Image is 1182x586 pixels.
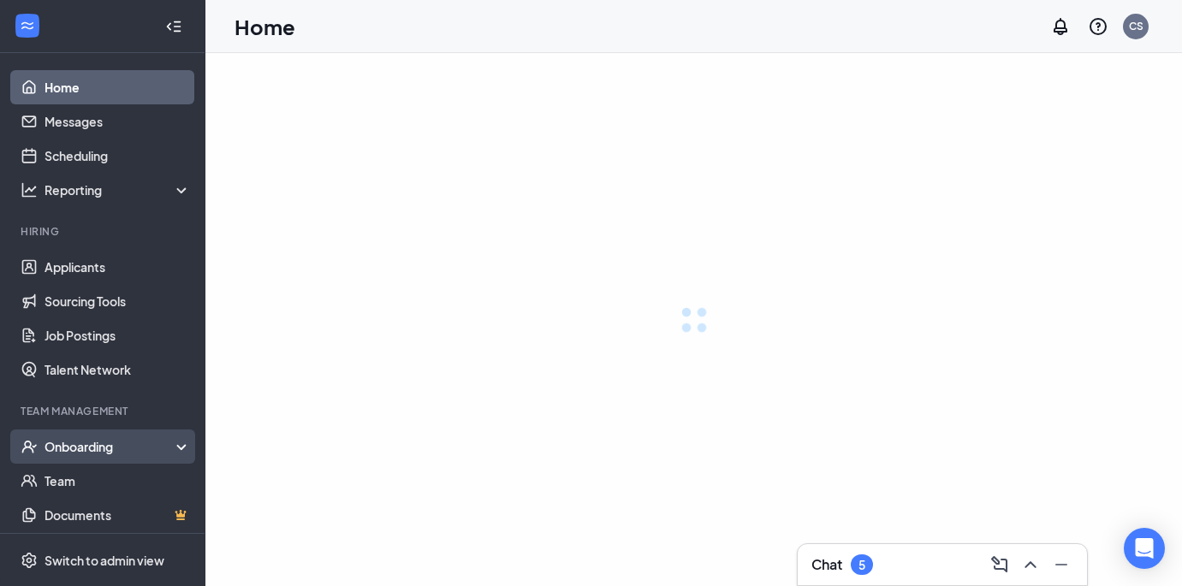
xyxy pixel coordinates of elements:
[1124,528,1165,569] div: Open Intercom Messenger
[21,438,38,455] svg: UserCheck
[858,558,865,572] div: 5
[1088,16,1108,37] svg: QuestionInfo
[45,181,192,198] div: Reporting
[45,104,191,139] a: Messages
[45,318,191,352] a: Job Postings
[1050,16,1071,37] svg: Notifications
[45,250,191,284] a: Applicants
[45,352,191,387] a: Talent Network
[21,552,38,569] svg: Settings
[45,552,164,569] div: Switch to admin view
[1129,19,1143,33] div: CS
[235,12,295,41] h1: Home
[1046,551,1073,578] button: Minimize
[1020,554,1041,575] svg: ChevronUp
[984,551,1012,578] button: ComposeMessage
[45,438,192,455] div: Onboarding
[45,70,191,104] a: Home
[989,554,1010,575] svg: ComposeMessage
[21,181,38,198] svg: Analysis
[1051,554,1072,575] svg: Minimize
[19,17,36,34] svg: WorkstreamLogo
[21,404,187,418] div: Team Management
[811,555,842,574] h3: Chat
[45,139,191,173] a: Scheduling
[21,224,187,239] div: Hiring
[45,498,191,532] a: DocumentsCrown
[165,18,182,35] svg: Collapse
[45,284,191,318] a: Sourcing Tools
[1015,551,1042,578] button: ChevronUp
[45,464,191,498] a: Team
